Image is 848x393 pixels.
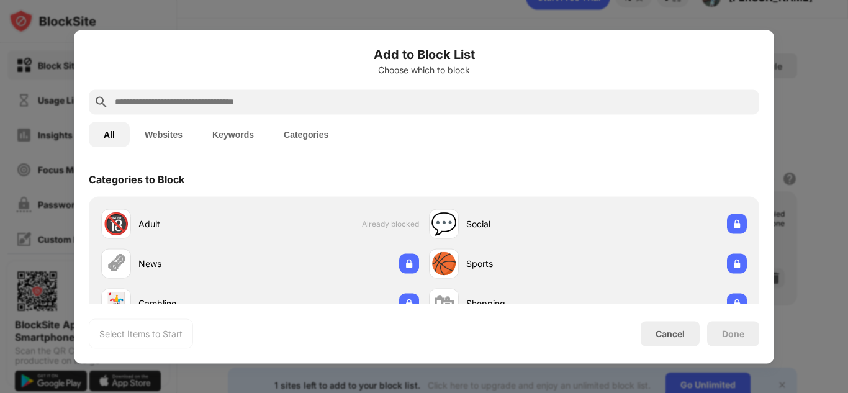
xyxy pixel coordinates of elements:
[106,251,127,276] div: 🗞
[89,65,759,75] div: Choose which to block
[130,122,197,147] button: Websites
[431,211,457,237] div: 💬
[466,297,588,310] div: Shopping
[94,94,109,109] img: search.svg
[656,328,685,339] div: Cancel
[722,328,744,338] div: Done
[89,45,759,63] h6: Add to Block List
[138,257,260,270] div: News
[103,211,129,237] div: 🔞
[99,327,183,340] div: Select Items to Start
[466,257,588,270] div: Sports
[431,251,457,276] div: 🏀
[138,297,260,310] div: Gambling
[103,291,129,316] div: 🃏
[89,173,184,185] div: Categories to Block
[197,122,269,147] button: Keywords
[362,219,419,228] span: Already blocked
[89,122,130,147] button: All
[269,122,343,147] button: Categories
[138,217,260,230] div: Adult
[433,291,454,316] div: 🛍
[466,217,588,230] div: Social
